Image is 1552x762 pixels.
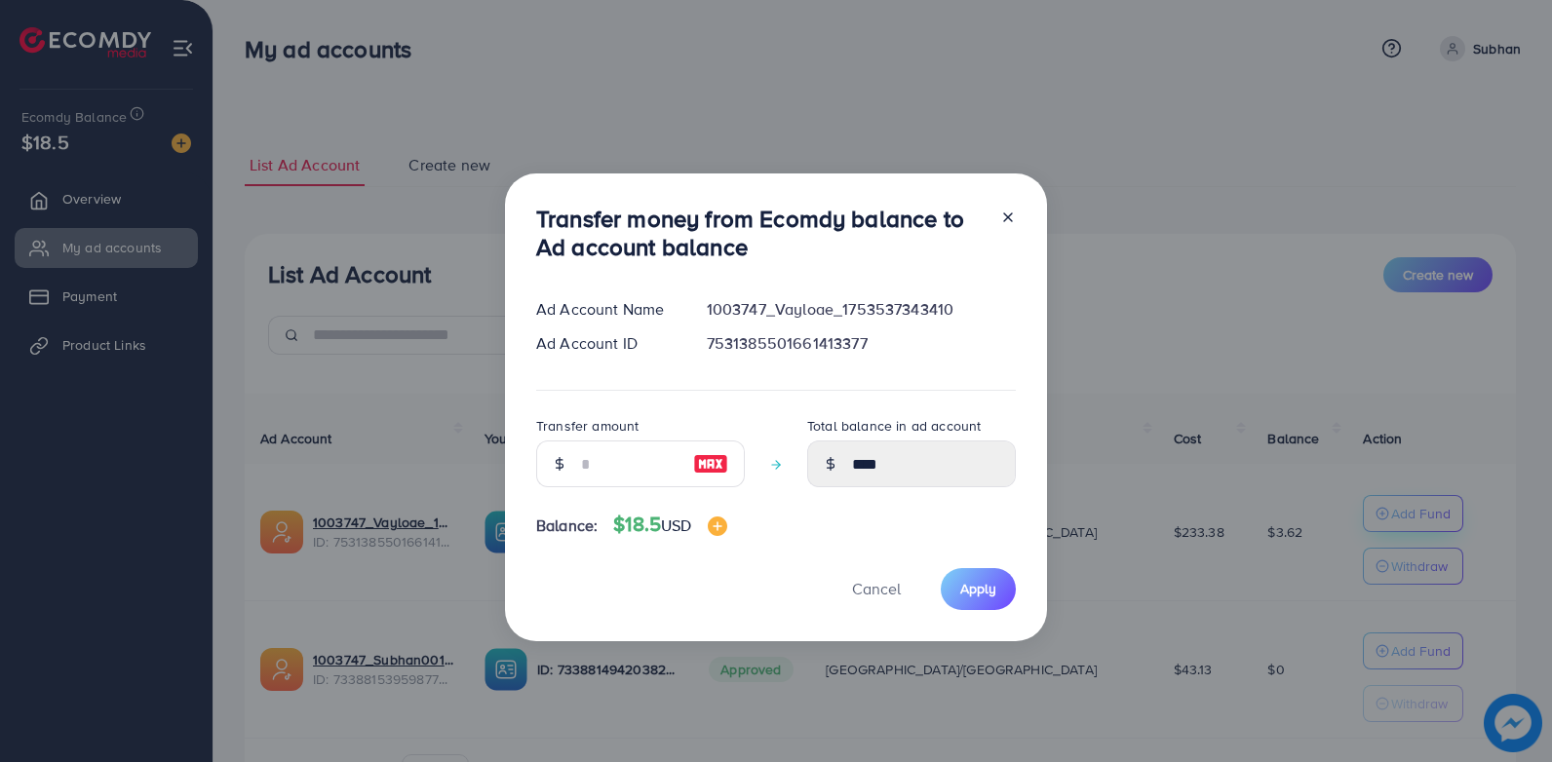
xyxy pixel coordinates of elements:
[941,568,1016,610] button: Apply
[693,452,728,476] img: image
[661,514,691,536] span: USD
[536,416,639,436] label: Transfer amount
[521,298,691,321] div: Ad Account Name
[852,578,901,599] span: Cancel
[708,516,727,536] img: image
[536,205,985,261] h3: Transfer money from Ecomdy balance to Ad account balance
[521,332,691,355] div: Ad Account ID
[536,514,598,537] span: Balance:
[828,568,925,610] button: Cancel
[691,332,1031,355] div: 7531385501661413377
[691,298,1031,321] div: 1003747_Vayloae_1753537343410
[960,579,996,598] span: Apply
[807,416,981,436] label: Total balance in ad account
[613,513,726,537] h4: $18.5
